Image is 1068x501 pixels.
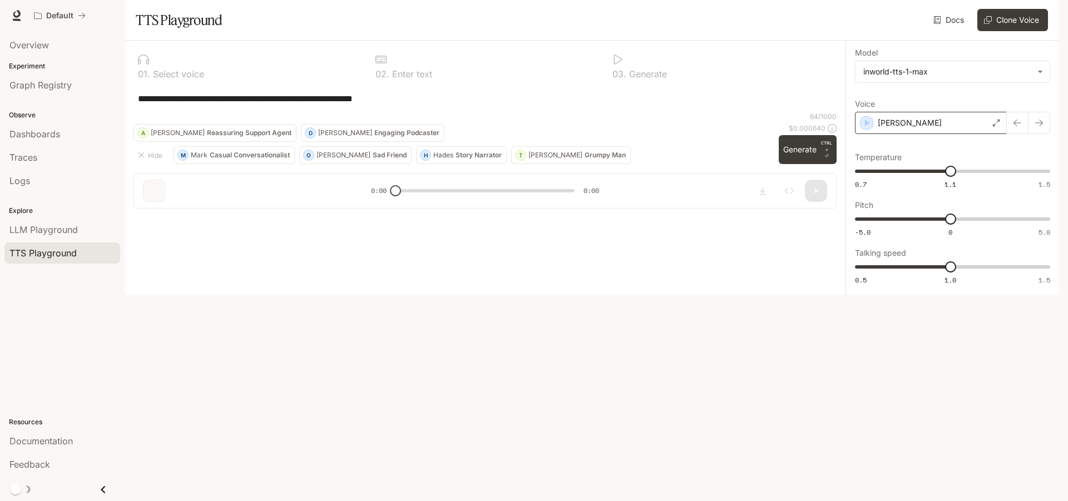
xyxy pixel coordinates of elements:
div: H [421,146,431,164]
p: [PERSON_NAME] [317,152,370,158]
span: 0 [948,227,952,237]
span: 5.0 [1039,227,1050,237]
button: GenerateCTRL +⏎ [779,135,837,164]
span: 1.5 [1039,275,1050,285]
p: Casual Conversationalist [210,152,290,158]
button: T[PERSON_NAME]Grumpy Man [511,146,631,164]
p: Story Narrator [456,152,502,158]
p: CTRL + [821,140,832,153]
p: 0 1 . [138,70,150,78]
p: Select voice [150,70,204,78]
p: 0 2 . [375,70,389,78]
button: MMarkCasual Conversationalist [174,146,295,164]
div: A [138,124,148,142]
h1: TTS Playground [136,9,222,31]
p: Model [855,49,878,57]
div: D [305,124,315,142]
span: 0.5 [855,275,867,285]
span: 1.1 [945,180,956,189]
button: HHadesStory Narrator [416,146,507,164]
p: Voice [855,100,875,108]
p: Temperature [855,153,902,161]
button: Clone Voice [977,9,1048,31]
button: D[PERSON_NAME]Engaging Podcaster [301,124,444,142]
p: Reassuring Support Agent [207,130,291,136]
p: Generate [626,70,667,78]
button: O[PERSON_NAME]Sad Friend [299,146,412,164]
p: 64 / 1000 [810,112,837,121]
a: Docs [931,9,968,31]
p: [PERSON_NAME] [878,117,942,128]
p: $ 0.000640 [789,123,825,133]
button: Hide [133,146,169,164]
p: Engaging Podcaster [374,130,439,136]
button: A[PERSON_NAME]Reassuring Support Agent [133,124,296,142]
p: Sad Friend [373,152,407,158]
span: -5.0 [855,227,871,237]
div: O [304,146,314,164]
p: Hades [433,152,453,158]
div: inworld-tts-1-max [863,66,1032,77]
p: Grumpy Man [585,152,626,158]
p: Pitch [855,201,873,209]
div: inworld-tts-1-max [856,61,1050,82]
button: All workspaces [29,4,91,27]
span: 1.0 [945,275,956,285]
div: M [178,146,188,164]
p: [PERSON_NAME] [528,152,582,158]
p: [PERSON_NAME] [151,130,205,136]
span: 1.5 [1039,180,1050,189]
p: [PERSON_NAME] [318,130,372,136]
p: Default [46,11,73,21]
p: Enter text [389,70,432,78]
p: Mark [191,152,207,158]
p: Talking speed [855,249,906,257]
p: ⏎ [821,140,832,160]
span: 0.7 [855,180,867,189]
p: 0 3 . [612,70,626,78]
div: T [516,146,526,164]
